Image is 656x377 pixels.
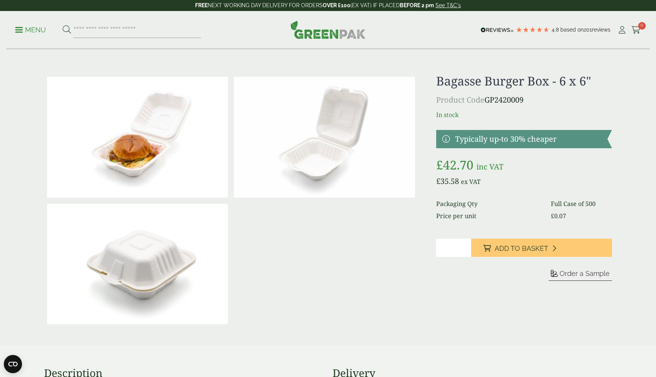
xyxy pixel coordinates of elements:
[400,2,434,8] strong: BEFORE 2 pm
[436,176,459,186] bdi: 35.58
[436,199,542,208] dt: Packaging Qty
[195,2,208,8] strong: FREE
[592,27,610,33] span: reviews
[560,269,610,277] span: Order a Sample
[471,239,612,257] button: Add to Basket
[549,269,612,281] button: Order a Sample
[436,94,612,106] p: GP2420009
[461,177,481,186] span: ex VAT
[551,212,566,220] bdi: 0.07
[47,204,228,325] img: 2420009 Bagasse Burger Box Closed
[323,2,350,8] strong: OVER £100
[516,26,550,33] div: 4.79 Stars
[435,2,461,8] a: See T&C's
[436,157,473,173] bdi: 42.70
[290,21,366,39] img: GreenPak Supplies
[552,27,560,33] span: 4.8
[15,25,46,35] p: Menu
[234,77,415,198] img: 2420009 Bagasse Burger Box Open
[436,74,612,88] h1: Bagasse Burger Box - 6 x 6"
[631,24,641,36] a: 0
[436,110,612,119] p: In stock
[436,157,443,173] span: £
[481,27,514,33] img: REVIEWS.io
[638,22,646,30] span: 0
[631,26,641,34] i: Cart
[15,25,46,33] a: Menu
[551,212,554,220] span: £
[436,95,484,105] span: Product Code
[617,26,627,34] i: My Account
[436,211,542,220] dt: Price per unit
[495,244,548,253] span: Add to Basket
[436,176,440,186] span: £
[476,162,503,172] span: inc VAT
[551,199,612,208] dd: Full Case of 500
[47,77,228,198] img: 2420009 Bagasse Burger Box Open With Food
[560,27,583,33] span: Based on
[4,355,22,373] button: Open CMP widget
[583,27,592,33] span: 201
